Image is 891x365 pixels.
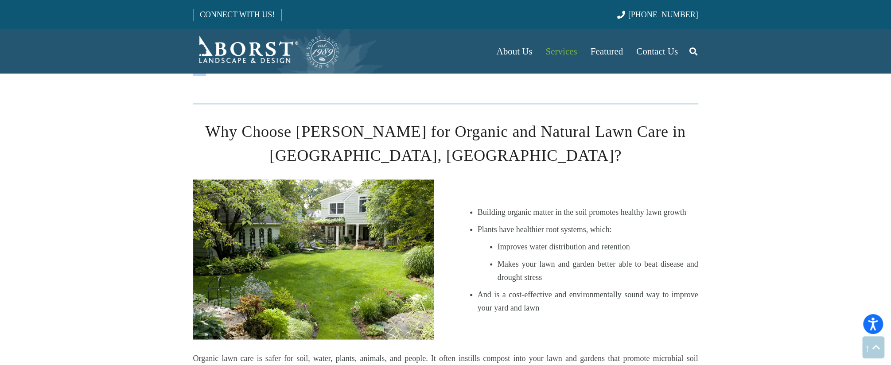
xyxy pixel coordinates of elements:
[194,4,281,25] a: CONNECT WITH US!
[636,46,678,57] span: Contact Us
[584,29,630,74] a: Featured
[617,10,698,19] a: [PHONE_NUMBER]
[193,34,340,69] a: Borst-Logo
[628,10,698,19] span: [PHONE_NUMBER]
[193,120,698,167] h2: Why Choose [PERSON_NAME] for Organic and Natural Lawn Care in [GEOGRAPHIC_DATA], [GEOGRAPHIC_DATA]?
[862,336,884,358] a: Back to top
[496,46,532,57] span: About Us
[478,222,698,283] li: Plants have healthier root systems, which:
[490,29,539,74] a: About Us
[539,29,584,74] a: Services
[545,46,577,57] span: Services
[478,205,698,218] li: Building organic matter in the soil promotes healthy lawn growth
[591,46,623,57] span: Featured
[630,29,685,74] a: Contact Us
[193,179,434,339] img: organic lawn care nj
[193,179,434,339] a: Copyright - Borst Landscape & Design: A Bergen County-based organic lawn care company
[685,40,702,62] a: Search
[498,257,698,283] li: Makes your lawn and garden better able to beat disease and drought stress
[498,240,698,253] li: Improves water distribution and retention
[478,287,698,314] li: And is a cost-effective and environmentally sound way to improve your yard and lawn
